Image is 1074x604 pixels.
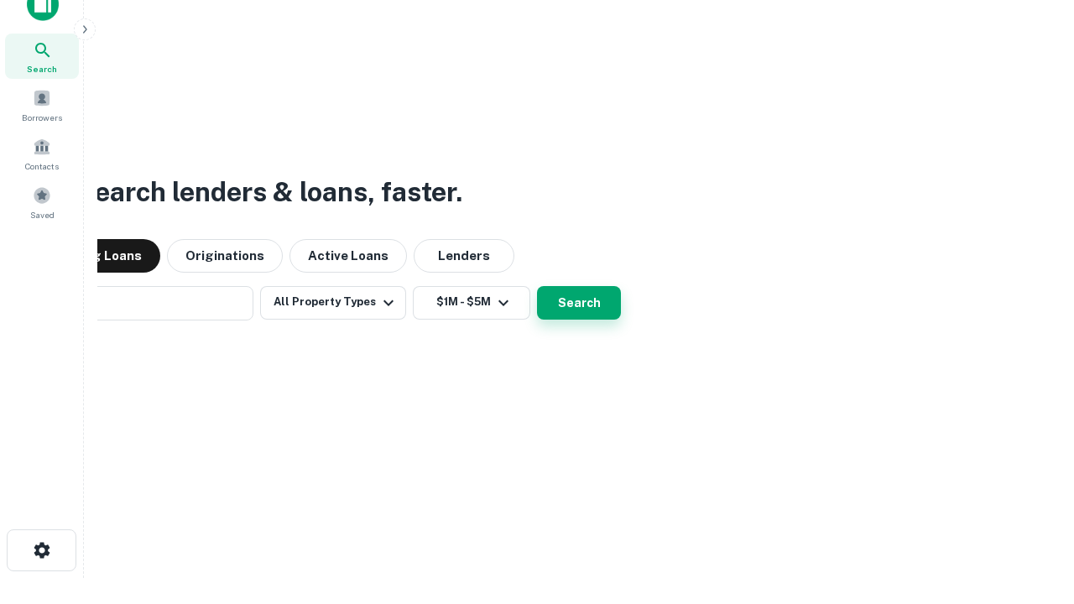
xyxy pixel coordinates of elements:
[289,239,407,273] button: Active Loans
[260,286,406,320] button: All Property Types
[167,239,283,273] button: Originations
[414,239,514,273] button: Lenders
[5,34,79,79] a: Search
[25,159,59,173] span: Contacts
[30,208,55,221] span: Saved
[5,180,79,225] a: Saved
[22,111,62,124] span: Borrowers
[990,470,1074,550] iframe: Chat Widget
[27,62,57,75] span: Search
[5,131,79,176] a: Contacts
[537,286,621,320] button: Search
[76,172,462,212] h3: Search lenders & loans, faster.
[413,286,530,320] button: $1M - $5M
[5,82,79,128] a: Borrowers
